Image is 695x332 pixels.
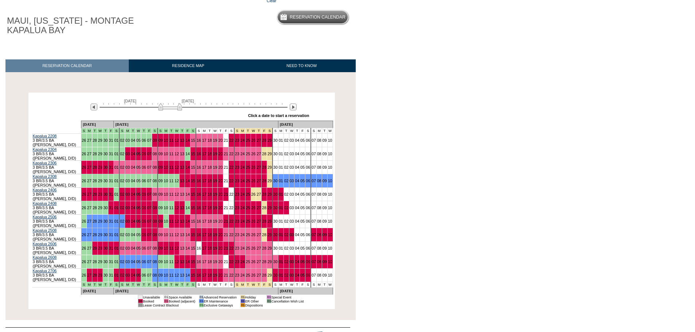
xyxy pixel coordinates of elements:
[317,192,321,196] a: 08
[323,165,327,169] a: 09
[87,219,92,223] a: 27
[208,179,212,183] a: 18
[306,206,310,210] a: 06
[142,179,146,183] a: 06
[82,219,86,223] a: 26
[136,138,141,142] a: 05
[164,206,168,210] a: 10
[158,206,163,210] a: 09
[131,152,135,156] a: 04
[93,192,97,196] a: 28
[131,138,135,142] a: 04
[306,165,310,169] a: 06
[300,165,305,169] a: 05
[284,179,289,183] a: 02
[240,138,245,142] a: 24
[256,138,261,142] a: 27
[328,206,332,210] a: 10
[328,138,332,142] a: 10
[306,179,310,183] a: 06
[262,192,266,196] a: 28
[126,219,130,223] a: 03
[164,165,168,169] a: 10
[208,206,212,210] a: 18
[229,206,233,210] a: 22
[103,138,108,142] a: 30
[98,165,103,169] a: 29
[169,179,174,183] a: 11
[224,179,228,183] a: 21
[256,165,261,169] a: 27
[114,179,119,183] a: 01
[218,179,223,183] a: 20
[191,179,195,183] a: 15
[273,179,278,183] a: 30
[98,179,103,183] a: 29
[262,179,266,183] a: 28
[114,138,119,142] a: 01
[169,192,174,196] a: 11
[306,138,310,142] a: 06
[98,206,103,210] a: 29
[273,206,278,210] a: 30
[164,179,168,183] a: 10
[295,165,299,169] a: 04
[103,179,108,183] a: 30
[33,174,57,179] a: Kapalua 2308
[279,192,283,196] a: 01
[246,179,250,183] a: 25
[202,179,206,183] a: 17
[267,165,272,169] a: 29
[152,206,157,210] a: 08
[33,201,57,206] a: Kapalua 2408
[240,152,245,156] a: 24
[240,206,245,210] a: 24
[147,192,151,196] a: 07
[224,165,228,169] a: 21
[229,179,233,183] a: 22
[235,165,239,169] a: 23
[300,179,305,183] a: 05
[213,138,217,142] a: 19
[224,138,228,142] a: 21
[93,206,97,210] a: 28
[191,206,195,210] a: 15
[175,206,179,210] a: 12
[224,206,228,210] a: 21
[185,165,190,169] a: 14
[290,192,294,196] a: 03
[290,103,297,110] img: Next
[197,206,201,210] a: 16
[208,138,212,142] a: 18
[328,192,332,196] a: 10
[300,206,305,210] a: 05
[284,165,289,169] a: 02
[290,206,294,210] a: 03
[158,152,163,156] a: 09
[262,165,266,169] a: 28
[240,165,245,169] a: 24
[295,138,299,142] a: 04
[235,206,239,210] a: 23
[317,206,321,210] a: 08
[82,165,86,169] a: 26
[147,206,151,210] a: 07
[312,192,316,196] a: 07
[317,138,321,142] a: 08
[103,192,108,196] a: 30
[131,219,135,223] a: 04
[251,192,256,196] a: 26
[312,165,316,169] a: 07
[136,206,141,210] a: 05
[284,152,289,156] a: 02
[328,152,332,156] a: 10
[169,165,174,169] a: 11
[262,152,266,156] a: 28
[191,138,195,142] a: 15
[33,215,57,219] a: Kapalua 2506
[103,152,108,156] a: 30
[158,192,163,196] a: 09
[213,179,217,183] a: 19
[142,138,146,142] a: 06
[312,206,316,210] a: 07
